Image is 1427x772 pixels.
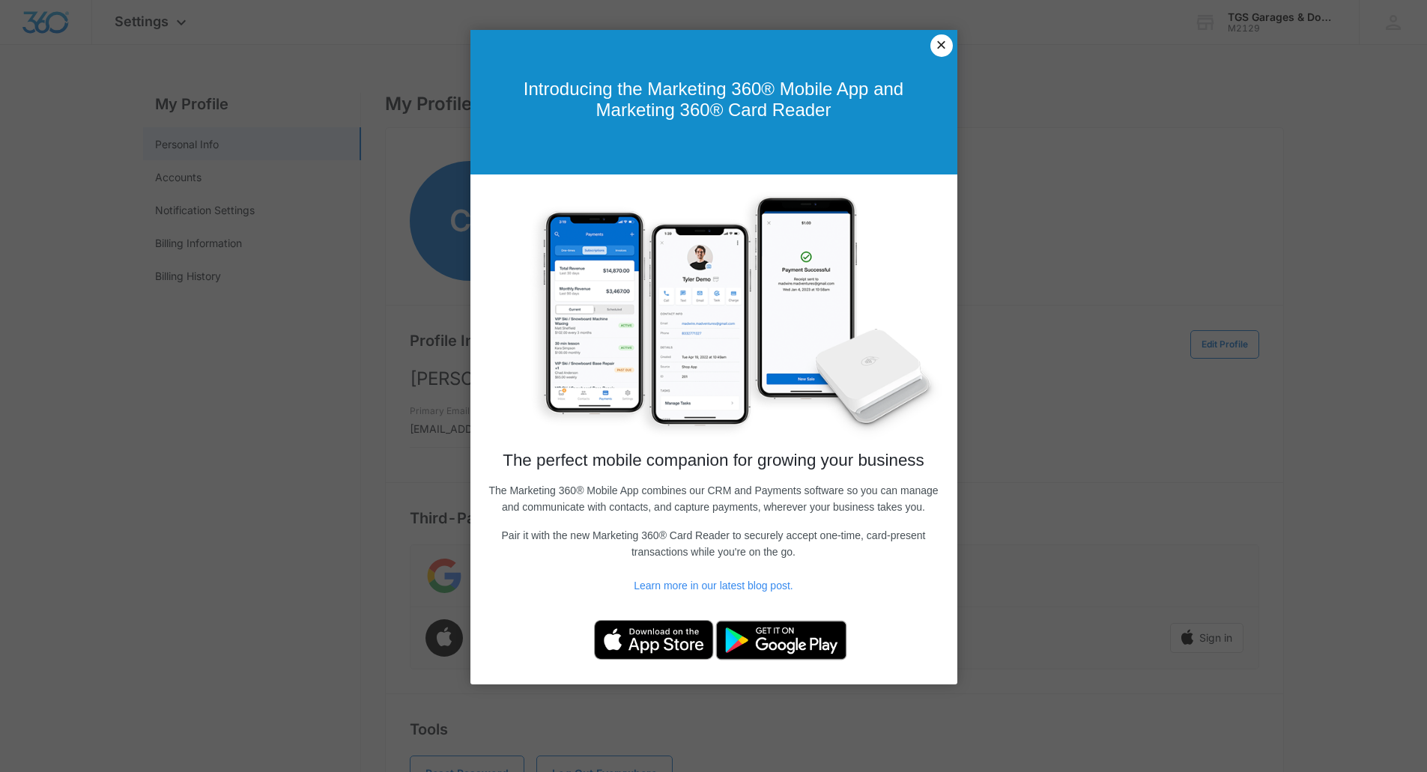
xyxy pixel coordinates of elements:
[634,580,793,592] a: Learn more in our latest blog post.
[503,451,924,469] span: The perfect mobile companion for growing your business
[930,34,953,57] a: Close modal
[488,484,938,513] span: The Marketing 360® Mobile App combines our CRM and Payments software so you can manage and commun...
[502,529,926,558] span: Pair it with the new Marketing 360® Card Reader to securely accept one-time, card-present transac...
[485,79,942,120] h1: Introducing the Marketing 360® Mobile App and Marketing 360® Card Reader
